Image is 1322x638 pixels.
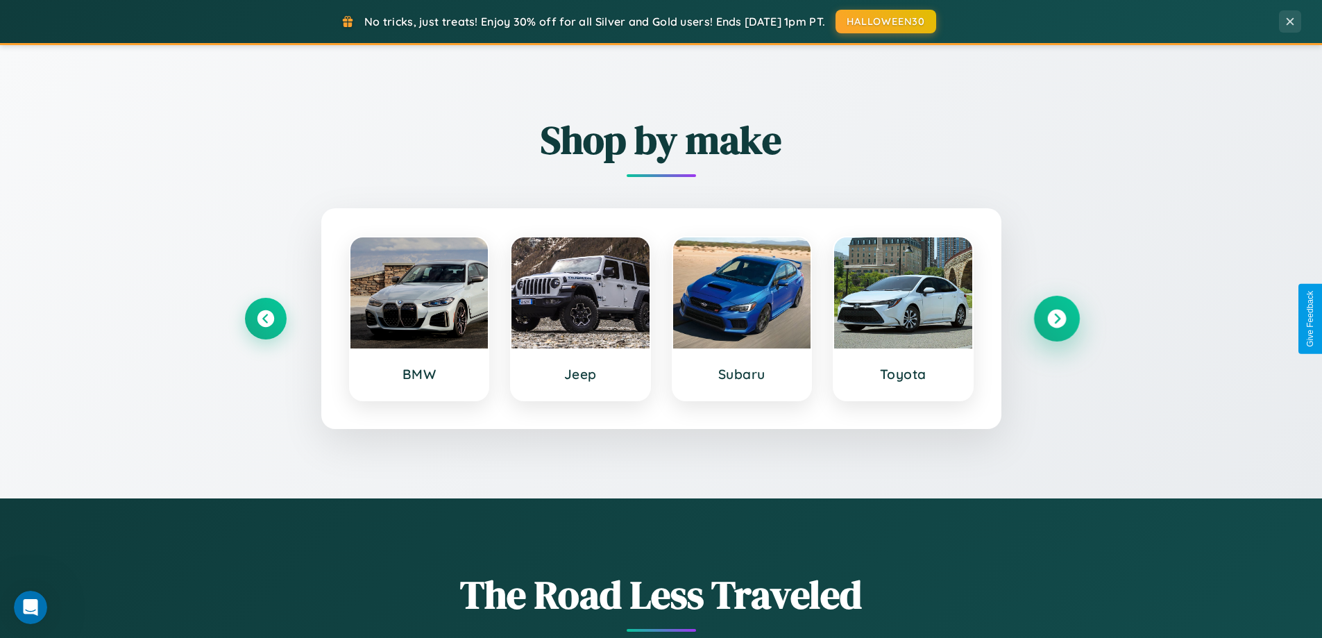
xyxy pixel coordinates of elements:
div: Give Feedback [1305,291,1315,347]
h3: Subaru [687,366,797,383]
iframe: Intercom live chat [14,591,47,624]
h3: Toyota [848,366,958,383]
h3: BMW [364,366,475,383]
h2: Shop by make [245,113,1078,167]
button: HALLOWEEN30 [836,10,936,33]
h3: Jeep [525,366,636,383]
span: No tricks, just treats! Enjoy 30% off for all Silver and Gold users! Ends [DATE] 1pm PT. [364,15,825,28]
h1: The Road Less Traveled [245,568,1078,621]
